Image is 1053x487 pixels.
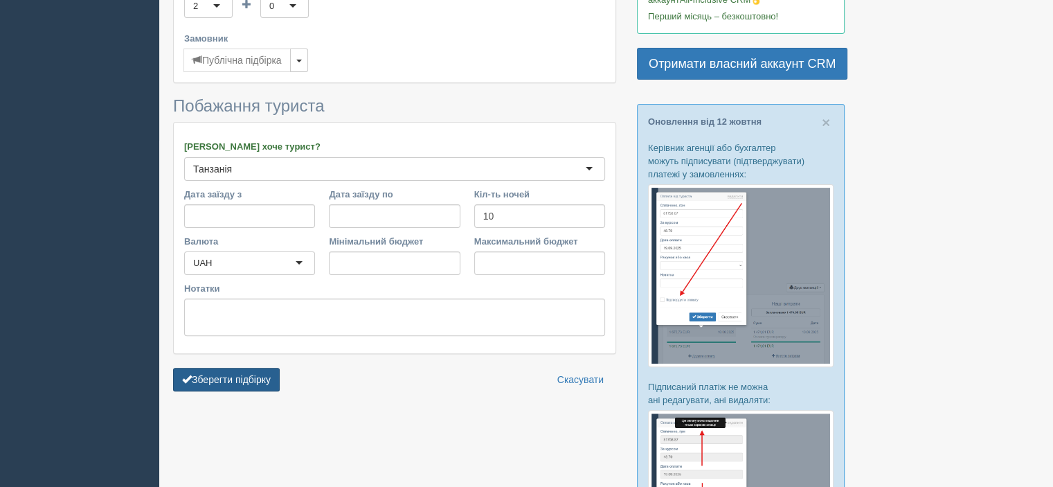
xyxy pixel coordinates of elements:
[184,32,605,45] label: Замовник
[184,282,605,295] label: Нотатки
[474,235,605,248] label: Максимальний бюджет
[184,235,315,248] label: Валюта
[474,188,605,201] label: Кіл-ть ночей
[648,184,834,367] img: %D0%BF%D1%96%D0%B4%D1%82%D0%B2%D0%B5%D1%80%D0%B4%D0%B6%D0%B5%D0%BD%D0%BD%D1%8F-%D0%BE%D0%BF%D0%BB...
[329,188,460,201] label: Дата заїзду по
[548,368,613,391] a: Скасувати
[648,380,834,407] p: Підписаний платіж не можна ані редагувати, ані видаляти:
[184,188,315,201] label: Дата заїзду з
[648,116,762,127] a: Оновлення від 12 жовтня
[822,114,830,130] span: ×
[193,162,232,176] div: Танзанія
[184,140,605,153] label: [PERSON_NAME] хоче турист?
[637,48,847,80] a: Отримати власний аккаунт CRM
[173,368,280,391] button: Зберегти підбірку
[183,48,291,72] button: Публічна підбірка
[329,235,460,248] label: Мінімальний бюджет
[193,256,212,270] div: UAH
[474,204,605,228] input: 7-10 або 7,10,14
[648,10,834,23] p: Перший місяць – безкоштовно!
[173,96,325,115] span: Побажання туриста
[648,141,834,181] p: Керівник агенції або бухгалтер можуть підписувати (підтверджувати) платежі у замовленнях:
[822,115,830,130] button: Close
